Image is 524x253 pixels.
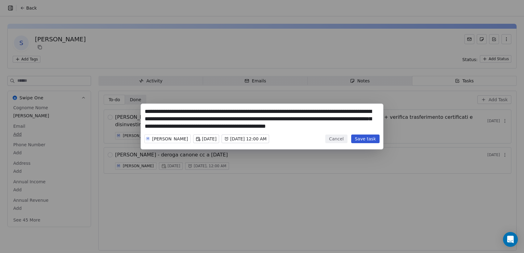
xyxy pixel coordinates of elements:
button: [DATE] 12:00 AM [222,135,269,143]
button: Save task [351,135,380,143]
button: Cancel [325,135,347,143]
button: [DATE] [193,135,219,143]
div: M [147,136,149,141]
span: [DATE] 12:00 AM [230,136,267,142]
span: [DATE] [202,136,216,142]
div: [PERSON_NAME] [152,137,188,141]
